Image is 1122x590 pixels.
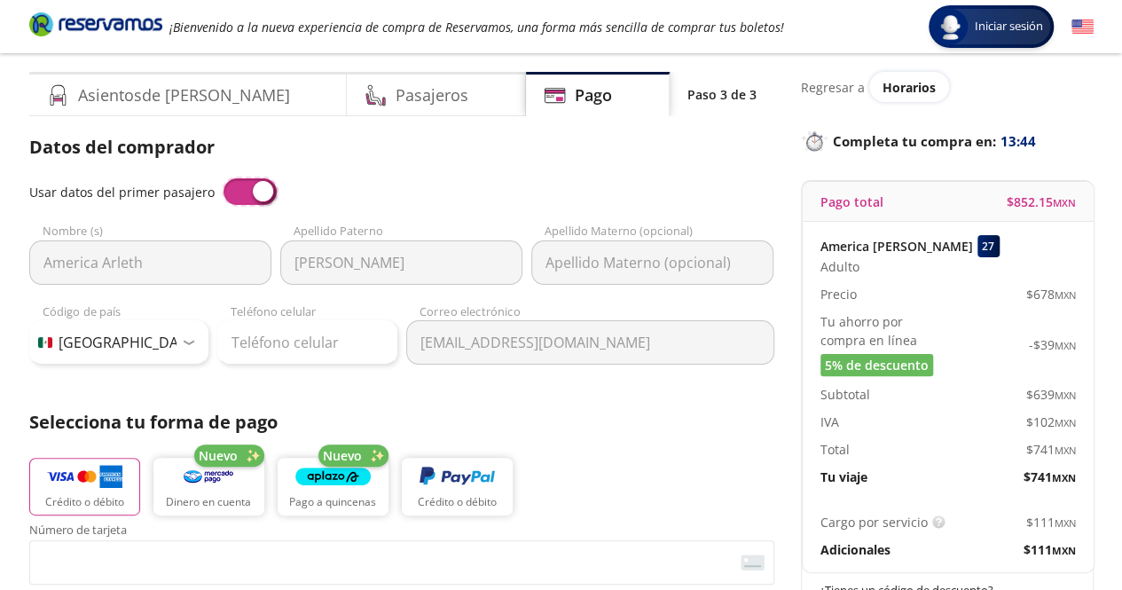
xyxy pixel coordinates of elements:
small: MXN [1052,544,1076,557]
span: -$ 39 [1029,335,1076,354]
h4: Pasajeros [396,83,468,107]
span: $ 102 [1026,413,1076,431]
p: Subtotal [820,385,870,404]
small: MXN [1055,444,1076,457]
input: Correo electrónico [406,320,774,365]
img: MX [38,337,52,348]
p: Regresar a [801,78,865,97]
p: Dinero en cuenta [166,494,251,510]
button: Pago a quincenas [278,458,388,515]
p: Tu viaje [820,468,867,486]
span: $ 111 [1026,513,1076,531]
p: Selecciona tu forma de pago [29,409,774,436]
span: 13:44 [1000,131,1036,152]
p: Crédito o débito [418,494,497,510]
span: $ 639 [1026,385,1076,404]
p: Tu ahorro por compra en línea [820,312,948,350]
span: Horarios [883,79,936,96]
h4: Asientos de [PERSON_NAME] [78,83,290,107]
span: Usar datos del primer pasajero [29,184,215,201]
p: Adicionales [820,540,891,559]
small: MXN [1055,516,1076,530]
p: IVA [820,413,839,431]
span: $ 111 [1024,540,1076,559]
p: Paso 3 de 3 [687,85,757,104]
button: Crédito o débito [29,458,140,515]
input: Nombre (s) [29,240,271,285]
button: Dinero en cuenta [153,458,264,515]
h4: Pago [575,83,612,107]
span: Número de tarjeta [29,524,774,540]
p: Datos del comprador [29,134,774,161]
iframe: Iframe del número de tarjeta asegurada [37,546,766,579]
span: Nuevo [199,446,238,465]
p: America [PERSON_NAME] [820,237,973,256]
span: Iniciar sesión [968,18,1050,35]
p: Cargo por servicio [820,513,928,531]
p: Total [820,440,850,459]
em: ¡Bienvenido a la nueva experiencia de compra de Reservamos, una forma más sencilla de comprar tus... [169,19,784,35]
input: Apellido Paterno [280,240,522,285]
small: MXN [1055,416,1076,429]
a: Brand Logo [29,11,162,43]
small: MXN [1053,196,1076,209]
span: $ 741 [1024,468,1076,486]
p: Pago a quincenas [289,494,376,510]
p: Precio [820,285,857,303]
span: $ 741 [1026,440,1076,459]
button: Crédito o débito [402,458,513,515]
p: Completa tu compra en : [801,129,1094,153]
span: $ 678 [1026,285,1076,303]
span: $ 852.15 [1007,193,1076,211]
div: 27 [977,235,1000,257]
small: MXN [1055,339,1076,352]
small: MXN [1055,288,1076,302]
span: 5% de descuento [825,356,929,374]
div: Regresar a ver horarios [801,72,1094,102]
p: Crédito o débito [45,494,124,510]
input: Teléfono celular [217,320,397,365]
i: Brand Logo [29,11,162,37]
span: Adulto [820,257,859,276]
p: Pago total [820,193,883,211]
input: Apellido Materno (opcional) [531,240,773,285]
button: English [1071,16,1094,38]
span: Nuevo [323,446,362,465]
small: MXN [1052,471,1076,484]
small: MXN [1055,389,1076,402]
img: card [741,555,765,570]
